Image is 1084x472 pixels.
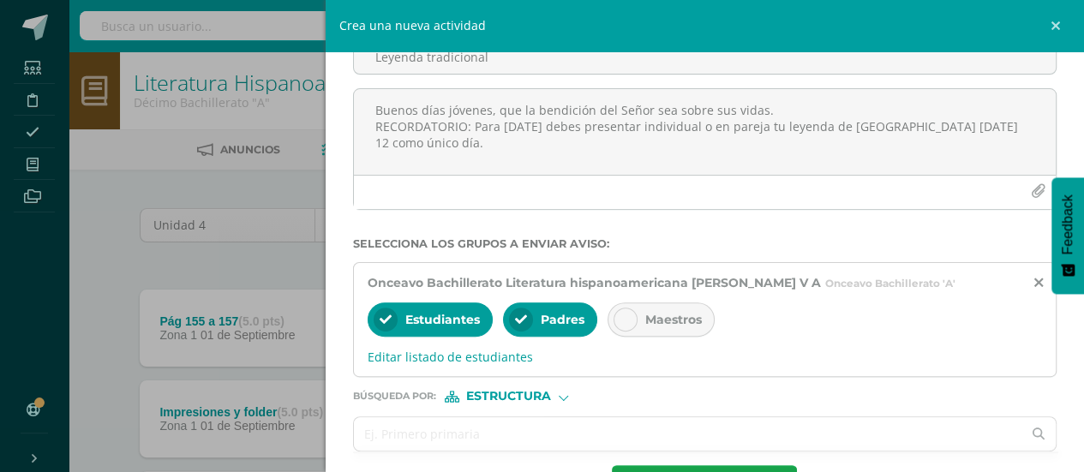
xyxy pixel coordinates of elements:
input: Titulo [354,40,1057,74]
span: Estructura [466,391,551,401]
span: Onceavo Bachillerato 'A' [825,277,955,290]
span: Onceavo Bachillerato Literatura hispanoamericana [PERSON_NAME] V A [368,275,821,290]
input: Ej. Primero primaria [354,417,1022,451]
label: Selecciona los grupos a enviar aviso : [353,237,1057,250]
span: Búsqueda por : [353,391,436,401]
span: Maestros [645,312,702,327]
span: Feedback [1060,194,1075,254]
span: Estudiantes [405,312,480,327]
button: Feedback - Mostrar encuesta [1051,177,1084,294]
div: [object Object] [445,391,573,403]
textarea: Buenos días jóvenes, que la bendición del Señor sea sobre sus vidas. RECORDATORIO: Para [DATE] de... [354,89,1057,175]
span: Editar listado de estudiantes [368,349,1043,365]
span: Padres [541,312,584,327]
